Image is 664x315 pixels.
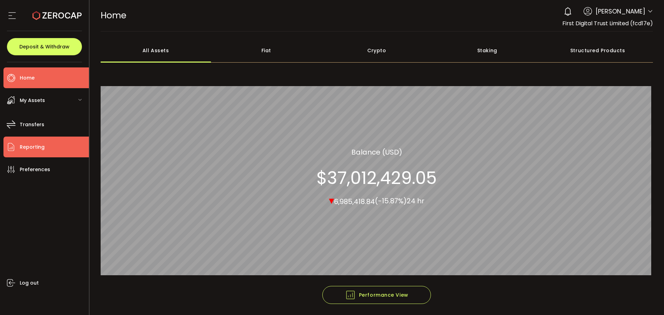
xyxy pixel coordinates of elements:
[19,44,70,49] span: Deposit & Withdraw
[351,147,402,157] section: Balance (USD)
[20,278,39,288] span: Log out
[432,38,543,63] div: Staking
[20,165,50,175] span: Preferences
[334,196,375,206] span: 6,985,418.84
[20,95,45,105] span: My Assets
[322,38,432,63] div: Crypto
[629,282,664,315] iframe: Chat Widget
[596,7,645,16] span: [PERSON_NAME]
[20,120,44,130] span: Transfers
[101,38,211,63] div: All Assets
[345,290,408,300] span: Performance View
[562,19,653,27] span: First Digital Trust Limited (fcd17e)
[101,9,126,21] span: Home
[20,73,35,83] span: Home
[322,286,431,304] button: Performance View
[329,193,334,207] span: ▾
[7,38,82,55] button: Deposit & Withdraw
[407,196,424,206] span: 24 hr
[375,196,407,206] span: (-15.87%)
[543,38,653,63] div: Structured Products
[20,142,45,152] span: Reporting
[211,38,322,63] div: Fiat
[316,167,437,188] section: $37,012,429.05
